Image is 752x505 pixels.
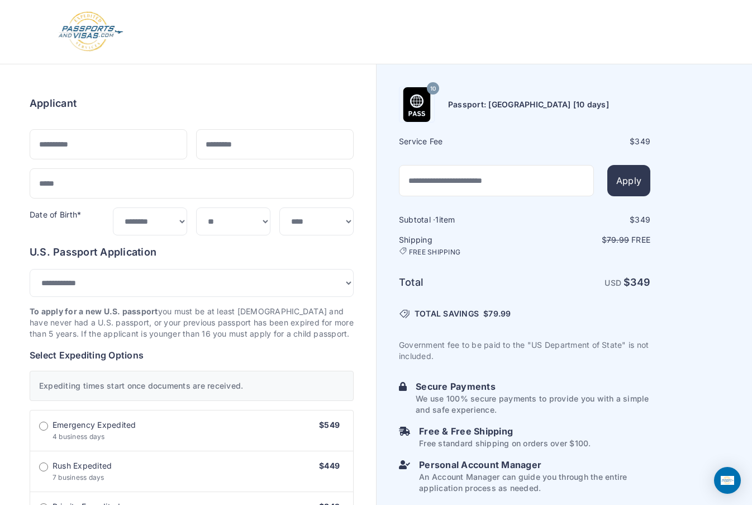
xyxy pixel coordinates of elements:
span: 4 business days [53,432,105,441]
h6: Free & Free Shipping [419,424,591,438]
span: 349 [630,276,650,288]
div: $ [526,214,650,225]
p: We use 100% secure payments to provide you with a simple and safe experience. [416,393,650,416]
h6: U.S. Passport Application [30,244,354,260]
button: Apply [607,165,650,196]
p: you must be at least [DEMOGRAPHIC_DATA] and have never had a U.S. passport, or your previous pass... [30,306,354,339]
span: FREE SHIPPING [409,248,460,257]
h6: Total [399,275,523,290]
span: Emergency Expedited [53,419,136,431]
div: $ [526,136,650,147]
h6: Applicant [30,96,77,111]
p: An Account Manager can guide you through the entire application process as needed. [419,471,650,494]
span: USD [605,278,621,287]
h6: Subtotal · item [399,214,523,225]
p: Government fee to be paid to the "US Department of State" is not included. [399,339,650,362]
img: Logo [58,11,124,53]
h6: Service Fee [399,136,523,147]
strong: To apply for a new U.S. passport [30,306,158,316]
div: Expediting times start once documents are received. [30,371,354,401]
span: 349 [635,136,650,146]
h6: Secure Payments [416,380,650,393]
p: Free standard shipping on orders over $100. [419,438,591,449]
span: Free [631,235,650,244]
span: TOTAL SAVINGS [415,308,479,319]
span: 10 [430,82,436,96]
h6: Select Expediting Options [30,348,354,362]
img: Product Name [399,87,434,122]
span: 349 [635,215,650,224]
span: $ [483,308,511,319]
span: 79.99 [488,309,511,318]
h6: Passport: [GEOGRAPHIC_DATA] [10 days] [448,99,609,110]
span: 7 business days [53,473,104,482]
h6: Personal Account Manager [419,458,650,471]
h6: Shipping [399,234,523,257]
strong: $ [624,276,650,288]
span: 1 [435,215,439,224]
label: Date of Birth* [30,210,81,219]
span: $449 [319,461,340,470]
div: Open Intercom Messenger [714,467,741,494]
span: Rush Expedited [53,460,112,471]
span: 79.99 [607,235,629,244]
span: $549 [319,420,340,430]
p: $ [526,234,650,246]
